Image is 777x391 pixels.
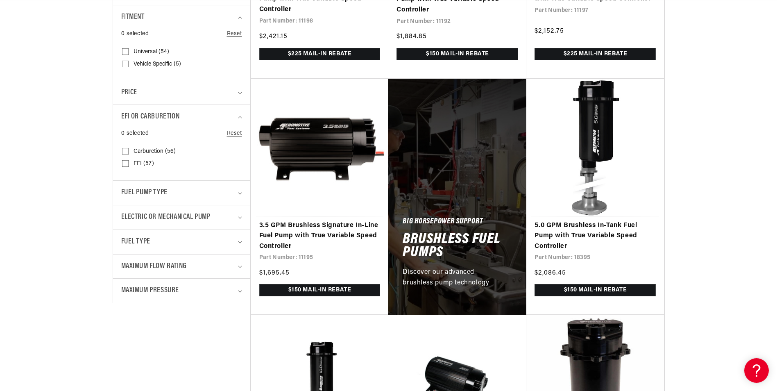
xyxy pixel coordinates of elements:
summary: Fuel Type (0 selected) [121,230,242,254]
span: 0 selected [121,30,149,39]
summary: Fitment (0 selected) [121,5,242,30]
h5: Big Horsepower Support [403,219,483,225]
span: EFI or Carburetion [121,111,180,123]
span: Carburetion (56) [134,148,176,155]
span: Fuel Type [121,236,150,248]
span: Vehicle Specific (5) [134,61,181,68]
span: Price [121,87,137,98]
a: Reset [227,30,242,39]
a: Reset [227,129,242,138]
summary: Electric or Mechanical Pump (0 selected) [121,205,242,230]
p: Discover our advanced brushless pump technology [403,267,503,288]
h2: Brushless Fuel Pumps [403,233,512,259]
span: Electric or Mechanical Pump [121,211,211,223]
a: 3.5 GPM Brushless Signature In-Line Fuel Pump with True Variable Speed Controller [259,221,381,252]
summary: Maximum Flow Rating (0 selected) [121,255,242,279]
span: Maximum Pressure [121,285,179,297]
span: 0 selected [121,129,149,138]
summary: Fuel Pump Type (0 selected) [121,181,242,205]
span: Fitment [121,11,145,23]
span: Fuel Pump Type [121,187,168,199]
summary: EFI or Carburetion (0 selected) [121,105,242,129]
a: 5.0 GPM Brushless In-Tank Fuel Pump with True Variable Speed Controller [535,221,656,252]
span: Universal (54) [134,48,169,56]
span: Maximum Flow Rating [121,261,187,273]
summary: Price [121,81,242,105]
span: EFI (57) [134,160,154,168]
summary: Maximum Pressure (0 selected) [121,279,242,303]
